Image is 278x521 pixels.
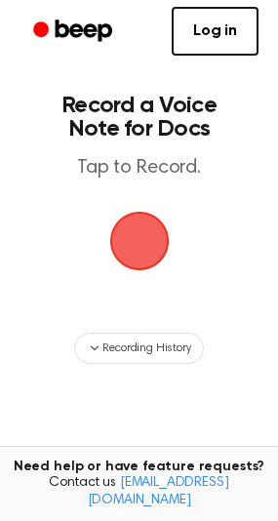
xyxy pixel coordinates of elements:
[12,475,266,509] span: Contact us
[102,340,190,357] span: Recording History
[172,7,258,56] a: Log in
[20,13,130,51] a: Beep
[88,476,229,507] a: [EMAIL_ADDRESS][DOMAIN_NAME]
[35,156,243,180] p: Tap to Record.
[110,212,169,270] img: Beep Logo
[74,333,203,364] button: Recording History
[35,94,243,140] h1: Record a Voice Note for Docs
